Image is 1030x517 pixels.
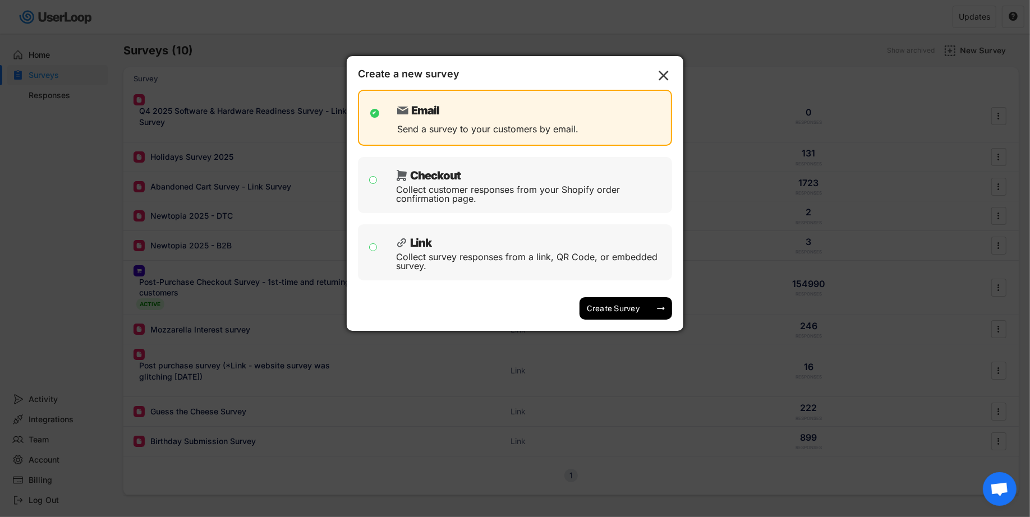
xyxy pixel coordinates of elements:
[655,303,666,314] button: arrow_right_alt
[358,67,470,84] div: Create a new survey
[410,170,461,181] div: Checkout
[659,67,669,84] text: 
[396,170,407,181] img: CheckoutMajor.svg
[410,237,431,248] div: Link
[397,124,578,133] div: Send a survey to your customers by email.
[396,237,407,248] img: LinkMinor%20%281%29.svg
[396,185,664,203] div: Collect customer responses from your Shopify order confirmation page.
[585,303,641,313] div: Create Survey
[397,105,408,116] img: EmailMajor.svg
[396,252,664,270] div: Collect survey responses from a link, QR Code, or embedded survey.
[655,67,672,84] button: 
[983,472,1017,506] div: Open chat
[411,105,439,116] div: Email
